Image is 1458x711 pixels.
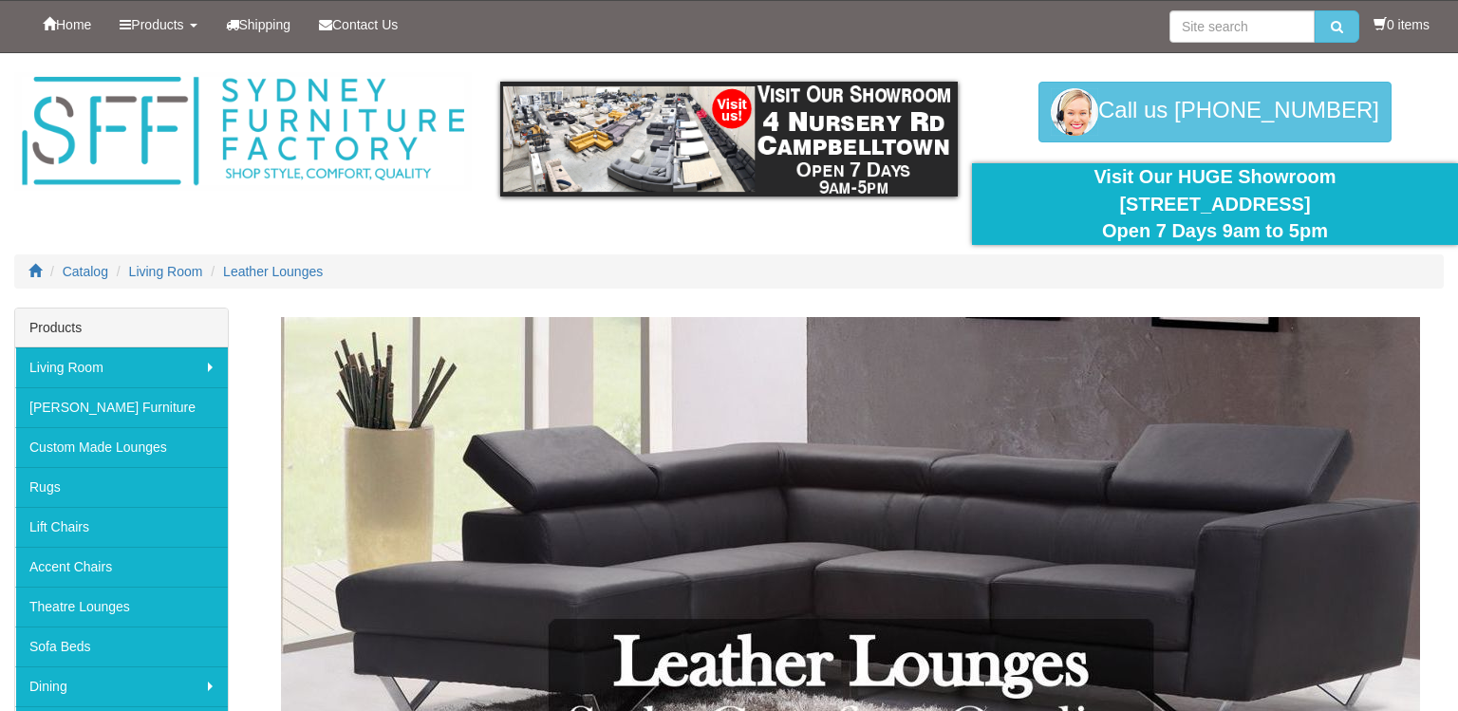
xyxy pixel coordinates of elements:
span: Contact Us [332,17,398,32]
a: Dining [15,666,228,706]
div: Visit Our HUGE Showroom [STREET_ADDRESS] Open 7 Days 9am to 5pm [986,163,1444,245]
span: Shipping [239,17,291,32]
img: showroom.gif [500,82,958,196]
a: Home [28,1,105,48]
a: Living Room [129,264,203,279]
span: Home [56,17,91,32]
a: Rugs [15,467,228,507]
img: Sydney Furniture Factory [14,72,472,191]
span: Products [131,17,183,32]
a: Contact Us [305,1,412,48]
input: Site search [1169,10,1315,43]
a: Catalog [63,264,108,279]
a: [PERSON_NAME] Furniture [15,387,228,427]
a: Theatre Lounges [15,587,228,627]
a: Products [105,1,211,48]
div: Products [15,309,228,347]
a: Living Room [15,347,228,387]
a: Accent Chairs [15,547,228,587]
a: Leather Lounges [223,264,323,279]
a: Custom Made Lounges [15,427,228,467]
a: Sofa Beds [15,627,228,666]
a: Lift Chairs [15,507,228,547]
li: 0 items [1374,15,1430,34]
a: Shipping [212,1,306,48]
